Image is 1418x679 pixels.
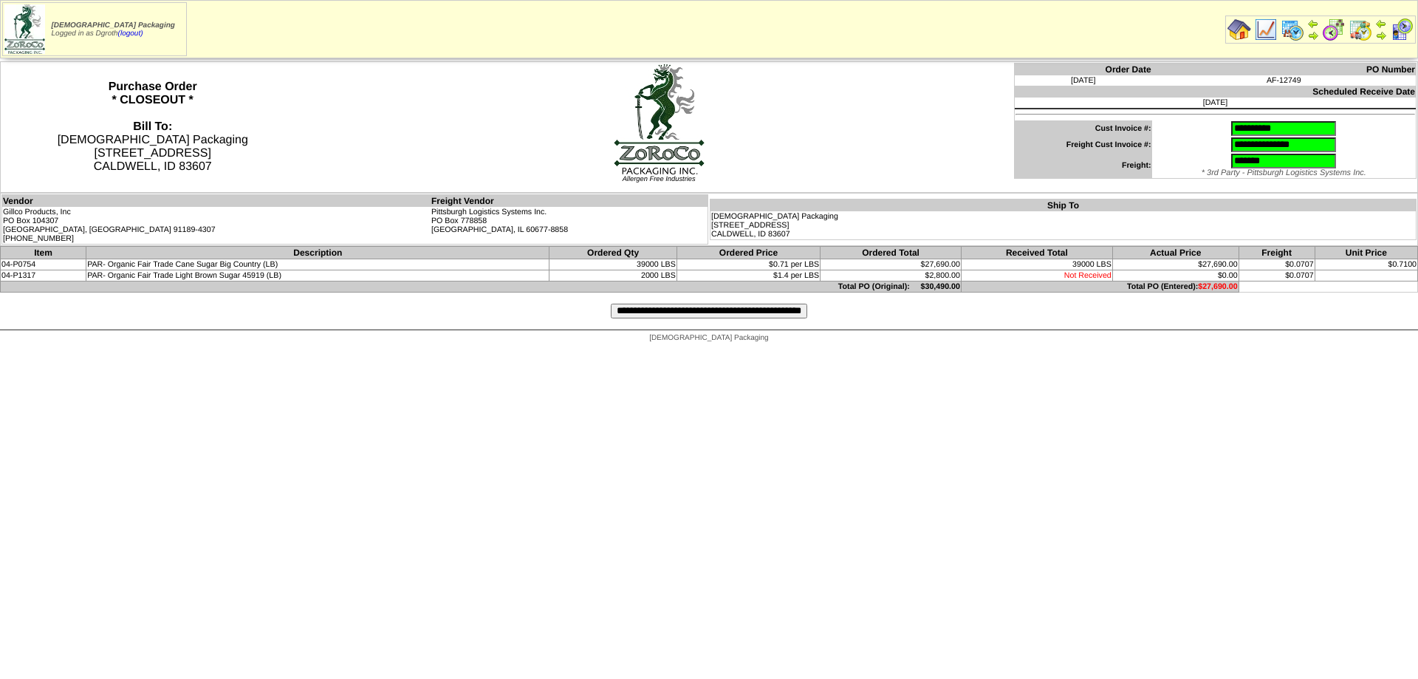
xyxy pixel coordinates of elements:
[1307,18,1319,30] img: arrowleft.gif
[52,21,175,30] span: [DEMOGRAPHIC_DATA] Packaging
[58,120,248,173] span: [DEMOGRAPHIC_DATA] Packaging [STREET_ADDRESS] CALDWELL, ID 83607
[677,259,820,270] td: $0.71 per LBS
[1,270,86,282] td: 04-P1317
[1014,64,1151,76] th: Order Date
[821,247,962,259] th: Ordered Total
[710,211,1417,240] td: [DEMOGRAPHIC_DATA] Packaging [STREET_ADDRESS] CALDWELL, ID 83607
[1014,75,1151,86] td: [DATE]
[677,247,820,259] th: Ordered Price
[2,195,431,208] th: Vendor
[1307,30,1319,41] img: arrowright.gif
[1198,282,1237,291] span: $27,690.00
[1014,86,1416,98] th: Scheduled Receive Date
[1014,98,1416,108] td: [DATE]
[1202,168,1366,177] span: * 3rd Party - Pittsburgh Logistics Systems Inc.
[961,259,1112,270] td: 39000 LBS
[623,175,696,182] span: Allergen Free Industries
[1349,18,1372,41] img: calendarinout.gif
[1315,247,1417,259] th: Unit Price
[1112,247,1239,259] th: Actual Price
[118,30,143,38] a: (logout)
[1014,120,1151,137] td: Cust Invoice #:
[1254,18,1278,41] img: line_graph.gif
[1198,260,1237,269] span: $27,690.00
[1390,18,1414,41] img: calendarcustomer.gif
[1,259,86,270] td: 04-P0754
[1281,18,1304,41] img: calendarprod.gif
[677,270,820,282] td: $1.4 per LBS
[1,247,86,259] th: Item
[1227,18,1251,41] img: home.gif
[961,247,1112,259] th: Received Total
[549,247,677,259] th: Ordered Qty
[1239,247,1315,259] th: Freight
[549,270,677,282] td: 2000 LBS
[1322,18,1346,41] img: calendarblend.gif
[1014,153,1151,179] td: Freight:
[1014,137,1151,153] td: Freight Cust Invoice #:
[1,282,962,293] td: Total PO (Original): $30,490.00
[86,270,549,282] td: PAR- Organic Fair Trade Light Brown Sugar 45919 (LB)
[1315,259,1417,270] td: $0.7100
[613,63,705,175] img: logoBig.jpg
[821,270,962,282] td: $2,800.00
[431,207,708,245] td: Pittsburgh Logistics Systems Inc. PO Box 778858 [GEOGRAPHIC_DATA], IL 60677-8858
[52,21,175,38] span: Logged in as Dgroth
[1152,75,1417,86] td: AF-12749
[1375,30,1387,41] img: arrowright.gif
[86,259,549,270] td: PAR- Organic Fair Trade Cane Sugar Big Country (LB)
[133,120,172,133] strong: Bill To:
[1218,271,1238,280] span: $0.00
[2,207,431,245] td: Gillco Products, Inc PO Box 104307 [GEOGRAPHIC_DATA], [GEOGRAPHIC_DATA] 91189-4307 [PHONE_NUMBER]
[649,334,768,342] span: [DEMOGRAPHIC_DATA] Packaging
[961,282,1239,293] td: Total PO (Entered):
[4,4,45,54] img: zoroco-logo-small.webp
[1064,271,1112,280] span: Not Received
[1152,64,1417,76] th: PO Number
[821,259,962,270] td: $27,690.00
[431,195,708,208] th: Freight Vendor
[710,199,1417,212] th: Ship To
[549,259,677,270] td: 39000 LBS
[1375,18,1387,30] img: arrowleft.gif
[1285,271,1314,280] span: $0.0707
[1,62,305,193] th: Purchase Order * CLOSEOUT *
[86,247,549,259] th: Description
[1285,260,1314,269] span: $0.0707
